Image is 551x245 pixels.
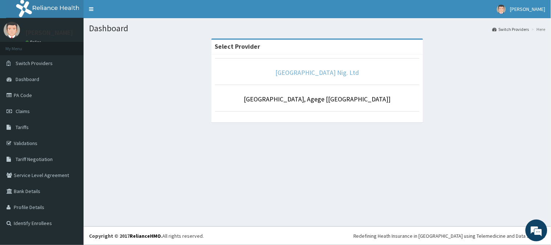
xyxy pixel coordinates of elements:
span: Dashboard [16,76,39,83]
p: [PERSON_NAME] [25,29,73,36]
h1: Dashboard [89,24,546,33]
span: Switch Providers [16,60,53,67]
a: [GEOGRAPHIC_DATA] Nig. Ltd [276,68,359,77]
strong: Copyright © 2017 . [89,233,162,239]
footer: All rights reserved. [84,226,551,245]
a: Switch Providers [493,26,529,32]
img: User Image [4,22,20,38]
strong: Select Provider [215,42,260,51]
a: Online [25,40,43,45]
span: Tariff Negotiation [16,156,53,162]
div: Redefining Heath Insurance in [GEOGRAPHIC_DATA] using Telemedicine and Data Science! [353,232,546,240]
span: Tariffs [16,124,29,130]
img: User Image [497,5,506,14]
li: Here [530,26,546,32]
span: Claims [16,108,30,115]
a: RelianceHMO [130,233,161,239]
span: [PERSON_NAME] [510,6,546,12]
a: [GEOGRAPHIC_DATA], Agege [[GEOGRAPHIC_DATA]] [244,95,391,103]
